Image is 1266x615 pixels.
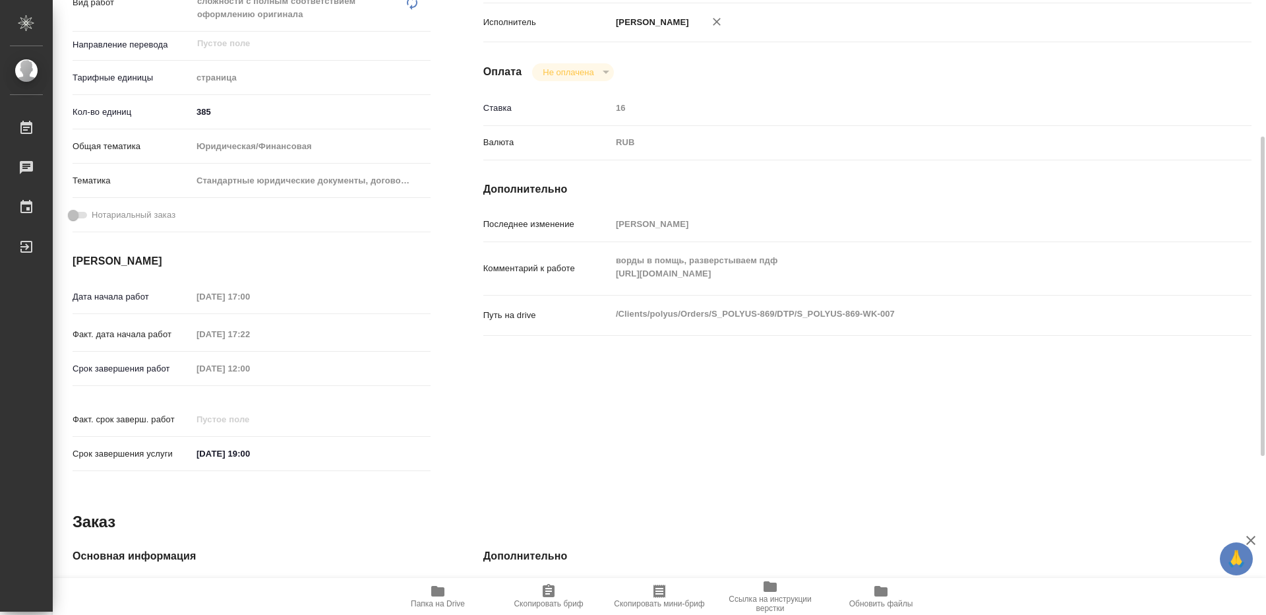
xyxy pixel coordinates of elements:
h4: Дополнительно [483,548,1251,564]
p: Валюта [483,136,611,149]
input: ✎ Введи что-нибудь [192,102,431,121]
p: Срок завершения услуги [73,447,192,461]
input: ✎ Введи что-нибудь [192,444,307,463]
textarea: ворды в помщь, разверстываем пдф [URL][DOMAIN_NAME] [611,249,1188,285]
span: Папка на Drive [411,599,465,608]
input: Пустое поле [611,214,1188,234]
span: Скопировать мини-бриф [614,599,704,608]
span: Нотариальный заказ [92,209,175,222]
button: Скопировать мини-бриф [604,578,715,615]
p: Факт. срок заверш. работ [73,413,192,426]
p: Кол-во единиц [73,106,192,119]
div: страница [192,67,431,89]
input: Пустое поле [196,36,400,51]
p: [PERSON_NAME] [611,16,689,29]
p: Срок завершения работ [73,362,192,375]
span: 🙏 [1225,545,1248,573]
button: Удалить исполнителя [702,7,731,36]
p: Тематика [73,174,192,187]
button: Обновить файлы [826,578,936,615]
h2: Заказ [73,511,115,533]
div: Стандартные юридические документы, договоры, уставы [192,170,431,192]
p: Дата начала работ [73,290,192,304]
p: Направление перевода [73,38,192,51]
button: Папка на Drive [382,578,493,615]
p: Факт. дата начала работ [73,328,192,341]
input: Пустое поле [192,325,307,344]
span: Скопировать бриф [514,599,583,608]
div: Юридическая/Финансовая [192,135,431,158]
input: Пустое поле [192,410,307,429]
button: 🙏 [1220,542,1253,575]
input: Пустое поле [192,359,307,378]
p: Ставка [483,102,611,115]
p: Общая тематика [73,140,192,153]
p: Последнее изменение [483,218,611,231]
div: Не оплачена [532,63,613,81]
p: Тарифные единицы [73,71,192,84]
p: Исполнитель [483,16,611,29]
h4: Оплата [483,64,522,80]
p: Комментарий к работе [483,262,611,275]
p: Путь на drive [483,309,611,322]
span: Обновить файлы [849,599,913,608]
span: Ссылка на инструкции верстки [723,595,818,613]
h4: Основная информация [73,548,431,564]
input: Пустое поле [192,287,307,306]
h4: Дополнительно [483,181,1251,197]
button: Скопировать бриф [493,578,604,615]
button: Не оплачена [539,67,597,78]
div: RUB [611,131,1188,154]
input: Пустое поле [611,98,1188,117]
h4: [PERSON_NAME] [73,253,431,269]
button: Ссылка на инструкции верстки [715,578,826,615]
textarea: /Clients/polyus/Orders/S_POLYUS-869/DTP/S_POLYUS-869-WK-007 [611,303,1188,325]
